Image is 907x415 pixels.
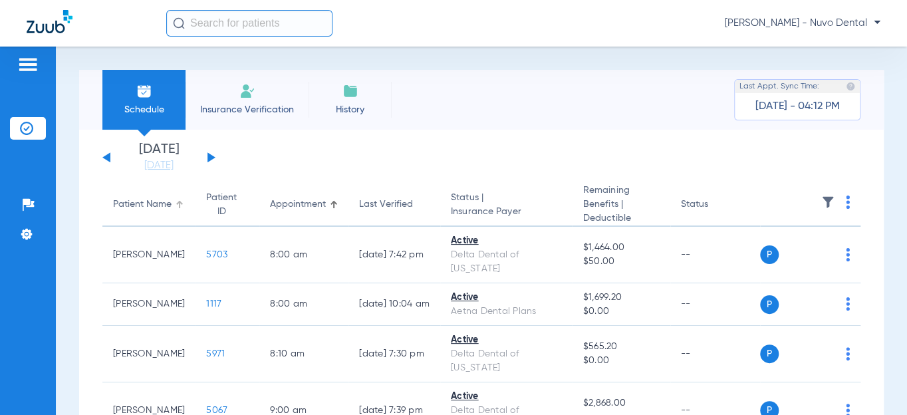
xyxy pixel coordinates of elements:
img: filter.svg [821,196,835,209]
div: Appointment [270,198,338,211]
th: Status | [440,184,573,227]
td: 8:10 AM [259,326,348,382]
span: [DATE] - 04:12 PM [755,100,840,113]
span: Deductible [583,211,660,225]
span: 5971 [206,349,225,358]
div: Patient Name [113,198,185,211]
img: Schedule [136,83,152,99]
td: -- [670,283,760,326]
span: $0.00 [583,305,660,319]
div: Active [451,291,562,305]
td: 8:00 AM [259,227,348,283]
img: Manual Insurance Verification [239,83,255,99]
td: 8:00 AM [259,283,348,326]
a: [DATE] [119,159,199,172]
span: $1,464.00 [583,241,660,255]
td: -- [670,227,760,283]
span: Insurance Payer [451,205,562,219]
iframe: Chat Widget [841,351,907,415]
td: [DATE] 10:04 AM [348,283,440,326]
span: 5703 [206,250,227,259]
span: $1,699.20 [583,291,660,305]
span: $0.00 [583,354,660,368]
div: Active [451,234,562,248]
img: History [342,83,358,99]
th: Remaining Benefits | [573,184,670,227]
input: Search for patients [166,10,332,37]
div: Patient ID [206,191,249,219]
div: Delta Dental of [US_STATE] [451,248,562,276]
img: group-dot-blue.svg [846,297,850,311]
img: hamburger-icon [17,57,39,72]
span: Last Appt. Sync Time: [739,80,819,93]
span: $50.00 [583,255,660,269]
span: 5067 [206,406,227,415]
img: Zuub Logo [27,10,72,33]
td: [DATE] 7:30 PM [348,326,440,382]
img: group-dot-blue.svg [846,347,850,360]
div: Last Verified [359,198,430,211]
div: Last Verified [359,198,413,211]
div: Aetna Dental Plans [451,305,562,319]
span: P [760,245,779,264]
span: History [319,103,382,116]
td: [PERSON_NAME] [102,326,195,382]
span: Insurance Verification [195,103,299,116]
img: Search Icon [173,17,185,29]
span: [PERSON_NAME] - Nuvo Dental [725,17,880,30]
span: Schedule [112,103,176,116]
img: group-dot-blue.svg [846,248,850,261]
img: last sync help info [846,82,855,91]
th: Status [670,184,760,227]
div: Delta Dental of [US_STATE] [451,347,562,375]
div: Active [451,333,562,347]
div: Active [451,390,562,404]
div: Patient Name [113,198,172,211]
td: -- [670,326,760,382]
td: [PERSON_NAME] [102,283,195,326]
li: [DATE] [119,143,199,172]
td: [PERSON_NAME] [102,227,195,283]
span: 1117 [206,299,221,309]
span: P [760,295,779,314]
td: [DATE] 7:42 PM [348,227,440,283]
span: P [760,345,779,363]
span: $2,868.00 [583,396,660,410]
img: group-dot-blue.svg [846,196,850,209]
div: Patient ID [206,191,237,219]
div: Appointment [270,198,326,211]
span: $565.20 [583,340,660,354]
